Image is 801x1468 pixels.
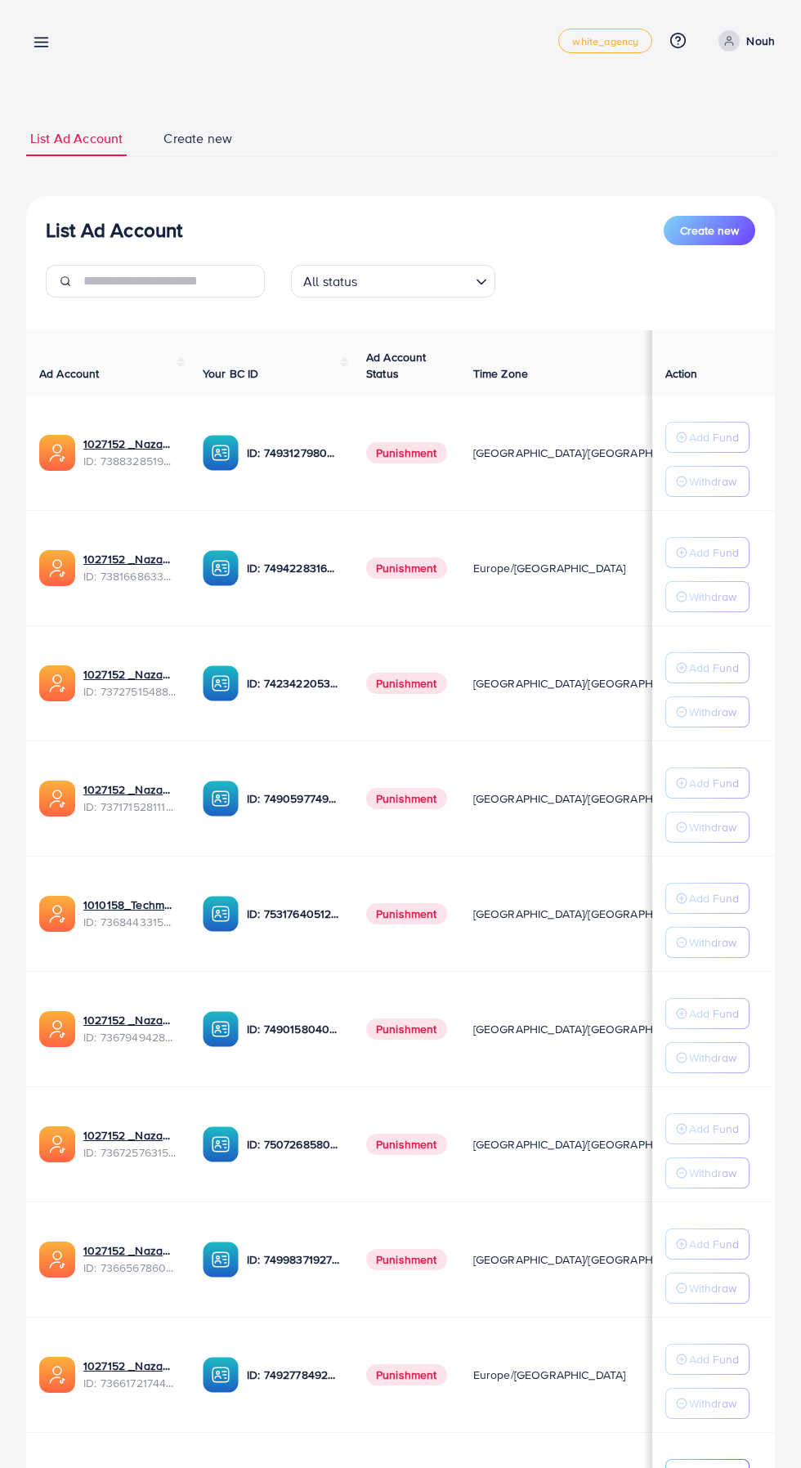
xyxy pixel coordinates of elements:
[665,422,750,453] button: Add Fund
[366,673,447,694] span: Punishment
[689,1394,736,1413] p: Withdraw
[473,1136,700,1152] span: [GEOGRAPHIC_DATA]/[GEOGRAPHIC_DATA]
[689,1278,736,1298] p: Withdraw
[83,551,177,567] a: 1027152 _Nazaagency_023
[163,129,232,148] span: Create new
[473,675,700,691] span: [GEOGRAPHIC_DATA]/[GEOGRAPHIC_DATA]
[247,904,340,924] p: ID: 7531764051207716871
[83,1144,177,1161] span: ID: 7367257631523782657
[203,550,239,586] img: ic-ba-acc.ded83a64.svg
[665,927,750,958] button: Withdraw
[665,883,750,914] button: Add Fund
[366,1249,447,1270] span: Punishment
[39,1011,75,1047] img: ic-ads-acc.e4c84228.svg
[83,897,177,913] a: 1010158_Techmanistan pk acc_1715599413927
[203,435,239,471] img: ic-ba-acc.ded83a64.svg
[689,1119,739,1139] p: Add Fund
[83,1029,177,1045] span: ID: 7367949428067450896
[203,896,239,932] img: ic-ba-acc.ded83a64.svg
[203,665,239,701] img: ic-ba-acc.ded83a64.svg
[665,1042,750,1073] button: Withdraw
[689,543,739,562] p: Add Fund
[680,222,739,239] span: Create new
[203,1126,239,1162] img: ic-ba-acc.ded83a64.svg
[665,581,750,612] button: Withdraw
[473,790,700,807] span: [GEOGRAPHIC_DATA]/[GEOGRAPHIC_DATA]
[689,587,736,606] p: Withdraw
[83,1242,177,1276] div: <span class='underline'>1027152 _Nazaagency_0051</span></br>7366567860828749825
[665,812,750,843] button: Withdraw
[473,445,700,461] span: [GEOGRAPHIC_DATA]/[GEOGRAPHIC_DATA]
[366,788,447,809] span: Punishment
[665,537,750,568] button: Add Fund
[30,129,123,148] span: List Ad Account
[39,1242,75,1278] img: ic-ads-acc.e4c84228.svg
[83,897,177,930] div: <span class='underline'>1010158_Techmanistan pk acc_1715599413927</span></br>7368443315504726017
[473,906,700,922] span: [GEOGRAPHIC_DATA]/[GEOGRAPHIC_DATA]
[473,1021,700,1037] span: [GEOGRAPHIC_DATA]/[GEOGRAPHIC_DATA]
[83,781,177,815] div: <span class='underline'>1027152 _Nazaagency_04</span></br>7371715281112170513
[300,270,361,293] span: All status
[247,558,340,578] p: ID: 7494228316518858759
[689,472,736,491] p: Withdraw
[83,1358,177,1391] div: <span class='underline'>1027152 _Nazaagency_018</span></br>7366172174454882305
[689,1163,736,1183] p: Withdraw
[363,266,469,293] input: Search for option
[689,427,739,447] p: Add Fund
[689,658,739,678] p: Add Fund
[665,1157,750,1188] button: Withdraw
[247,1135,340,1154] p: ID: 7507268580682137618
[665,1273,750,1304] button: Withdraw
[39,550,75,586] img: ic-ads-acc.e4c84228.svg
[83,436,177,452] a: 1027152 _Nazaagency_019
[83,453,177,469] span: ID: 7388328519014645761
[665,768,750,799] button: Add Fund
[83,666,177,700] div: <span class='underline'>1027152 _Nazaagency_007</span></br>7372751548805726224
[39,896,75,932] img: ic-ads-acc.e4c84228.svg
[203,365,259,382] span: Your BC ID
[746,31,775,51] p: Nouh
[83,568,177,584] span: ID: 7381668633665093648
[473,365,528,382] span: Time Zone
[689,933,736,952] p: Withdraw
[665,1113,750,1144] button: Add Fund
[366,1018,447,1040] span: Punishment
[83,436,177,469] div: <span class='underline'>1027152 _Nazaagency_019</span></br>7388328519014645761
[83,1358,177,1374] a: 1027152 _Nazaagency_018
[39,1357,75,1393] img: ic-ads-acc.e4c84228.svg
[203,1357,239,1393] img: ic-ba-acc.ded83a64.svg
[572,36,638,47] span: white_agency
[689,1349,739,1369] p: Add Fund
[83,799,177,815] span: ID: 7371715281112170513
[39,1126,75,1162] img: ic-ads-acc.e4c84228.svg
[689,817,736,837] p: Withdraw
[203,781,239,817] img: ic-ba-acc.ded83a64.svg
[39,365,100,382] span: Ad Account
[203,1242,239,1278] img: ic-ba-acc.ded83a64.svg
[665,998,750,1029] button: Add Fund
[689,773,739,793] p: Add Fund
[247,1250,340,1269] p: ID: 7499837192777400321
[689,888,739,908] p: Add Fund
[689,1004,739,1023] p: Add Fund
[665,1388,750,1419] button: Withdraw
[664,216,755,245] button: Create new
[247,1019,340,1039] p: ID: 7490158040596217873
[473,1251,700,1268] span: [GEOGRAPHIC_DATA]/[GEOGRAPHIC_DATA]
[83,1012,177,1045] div: <span class='underline'>1027152 _Nazaagency_003</span></br>7367949428067450896
[712,30,775,51] a: Nouh
[732,1394,789,1456] iframe: Chat
[665,466,750,497] button: Withdraw
[291,265,495,298] div: Search for option
[83,666,177,683] a: 1027152 _Nazaagency_007
[689,702,736,722] p: Withdraw
[83,914,177,930] span: ID: 7368443315504726017
[83,1127,177,1144] a: 1027152 _Nazaagency_016
[247,789,340,808] p: ID: 7490597749134508040
[247,674,340,693] p: ID: 7423422053648285697
[665,652,750,683] button: Add Fund
[247,1365,340,1385] p: ID: 7492778492849930241
[46,218,182,242] h3: List Ad Account
[366,349,427,382] span: Ad Account Status
[366,1364,447,1385] span: Punishment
